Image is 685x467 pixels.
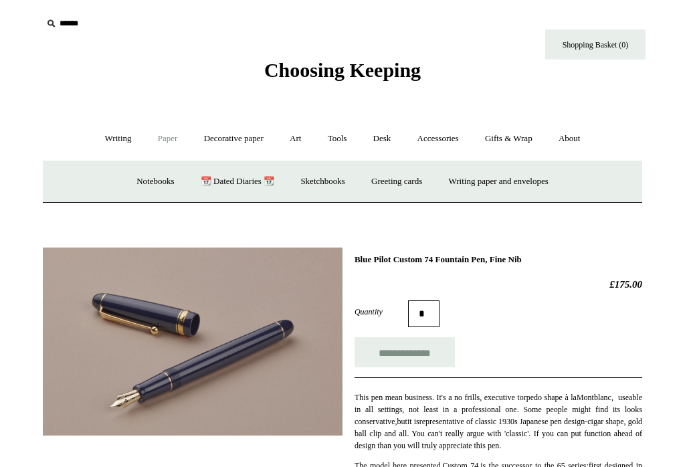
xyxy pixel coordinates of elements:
[577,393,611,402] span: Montblanc
[124,164,186,199] a: Notebooks
[473,121,545,157] a: Gifts & Wrap
[359,164,434,199] a: Greeting cards
[397,417,407,426] span: but
[264,70,421,79] a: Choosing Keeping
[355,254,642,265] h1: Blue Pilot Custom 74 Fountain Pen, Fine Nib
[288,164,357,199] a: Sketchbooks
[437,164,561,199] a: Writing paper and envelopes
[43,248,342,436] img: Blue Pilot Custom 74 Fountain Pen, Fine Nib
[361,121,403,157] a: Desk
[192,121,276,157] a: Decorative paper
[585,417,587,426] span: -
[189,164,286,199] a: 📆 Dated Diaries 📆
[355,278,642,290] h2: £175.00
[407,417,419,426] span: it is
[545,29,646,60] a: Shopping Basket (0)
[355,417,642,450] span: cigar shape, gold ball clip and all. You can't really argue with 'classic'. If you can put functi...
[264,59,421,81] span: Choosing Keeping
[316,121,359,157] a: Tools
[547,121,593,157] a: About
[278,121,313,157] a: Art
[405,121,471,157] a: Accessories
[355,306,408,318] label: Quantity
[395,417,397,426] span: ,
[355,393,577,402] span: This pen mean business. It's a no frills, executive torpedo shape à la
[146,121,190,157] a: Paper
[355,393,642,426] span: , useable in all settings, not least in a professional one. Some people might find its looks cons...
[419,417,585,426] span: representative of classic 1930s Japanese pen design
[93,121,144,157] a: Writing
